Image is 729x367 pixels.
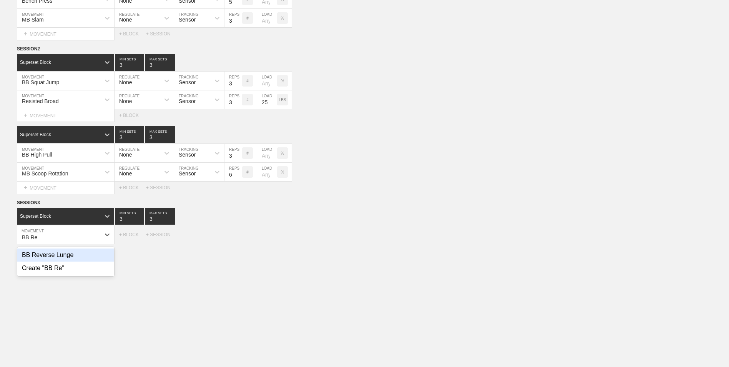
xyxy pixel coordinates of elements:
[179,79,196,85] div: Sensor
[146,31,177,37] div: + SESSION
[257,163,277,181] input: Any
[22,152,52,158] div: BB High Pull
[146,185,177,190] div: + SESSION
[179,170,196,177] div: Sensor
[145,54,175,71] input: None
[119,185,146,190] div: + BLOCK
[281,79,284,83] p: %
[17,255,53,264] div: WEEK 3
[257,72,277,90] input: Any
[24,184,27,191] span: +
[179,17,196,23] div: Sensor
[22,17,44,23] div: MB Slam
[17,257,20,263] span: +
[119,17,132,23] div: None
[691,330,729,367] iframe: Chat Widget
[20,214,51,219] div: Superset Block
[119,79,132,85] div: None
[20,132,51,137] div: Superset Block
[257,9,277,27] input: Any
[119,170,132,177] div: None
[145,208,175,225] input: None
[17,249,114,262] div: BB Reverse Lunge
[146,232,177,237] div: + SESSION
[279,98,286,102] p: LBS
[281,170,284,174] p: %
[22,79,59,85] div: BB Squat Jump
[119,31,146,37] div: + BLOCK
[246,151,249,155] p: #
[17,182,115,194] div: MOVEMENT
[17,262,114,275] div: Create "BB Re"
[119,152,132,158] div: None
[24,112,27,118] span: +
[145,126,175,143] input: None
[246,170,249,174] p: #
[17,109,115,122] div: MOVEMENT
[246,16,249,20] p: #
[119,98,132,104] div: None
[17,200,40,205] span: SESSION 3
[119,113,146,118] div: + BLOCK
[281,151,284,155] p: %
[281,16,284,20] p: %
[119,232,146,237] div: + BLOCK
[20,60,51,65] div: Superset Block
[257,90,277,109] input: Any
[22,170,68,177] div: MB Scoop Rotation
[257,144,277,162] input: Any
[17,28,115,40] div: MOVEMENT
[179,152,196,158] div: Sensor
[246,79,249,83] p: #
[22,98,59,104] div: Resisted Broad
[24,30,27,37] span: +
[246,98,249,102] p: #
[179,98,196,104] div: Sensor
[17,46,40,52] span: SESSION 2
